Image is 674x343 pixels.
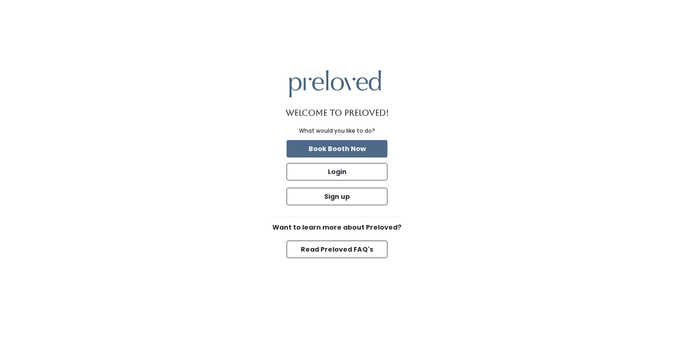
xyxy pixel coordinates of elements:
[268,224,406,231] h6: Want to learn more about Preloved?
[287,241,387,258] button: Read Preloved FAQ's
[299,127,375,135] div: What would you like to do?
[287,140,387,157] button: Book Booth Now
[289,70,381,97] img: preloved logo
[287,163,387,180] button: Login
[285,161,389,182] a: Login
[286,108,389,118] h1: Welcome to Preloved!
[287,188,387,205] button: Sign up
[285,186,389,207] a: Sign up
